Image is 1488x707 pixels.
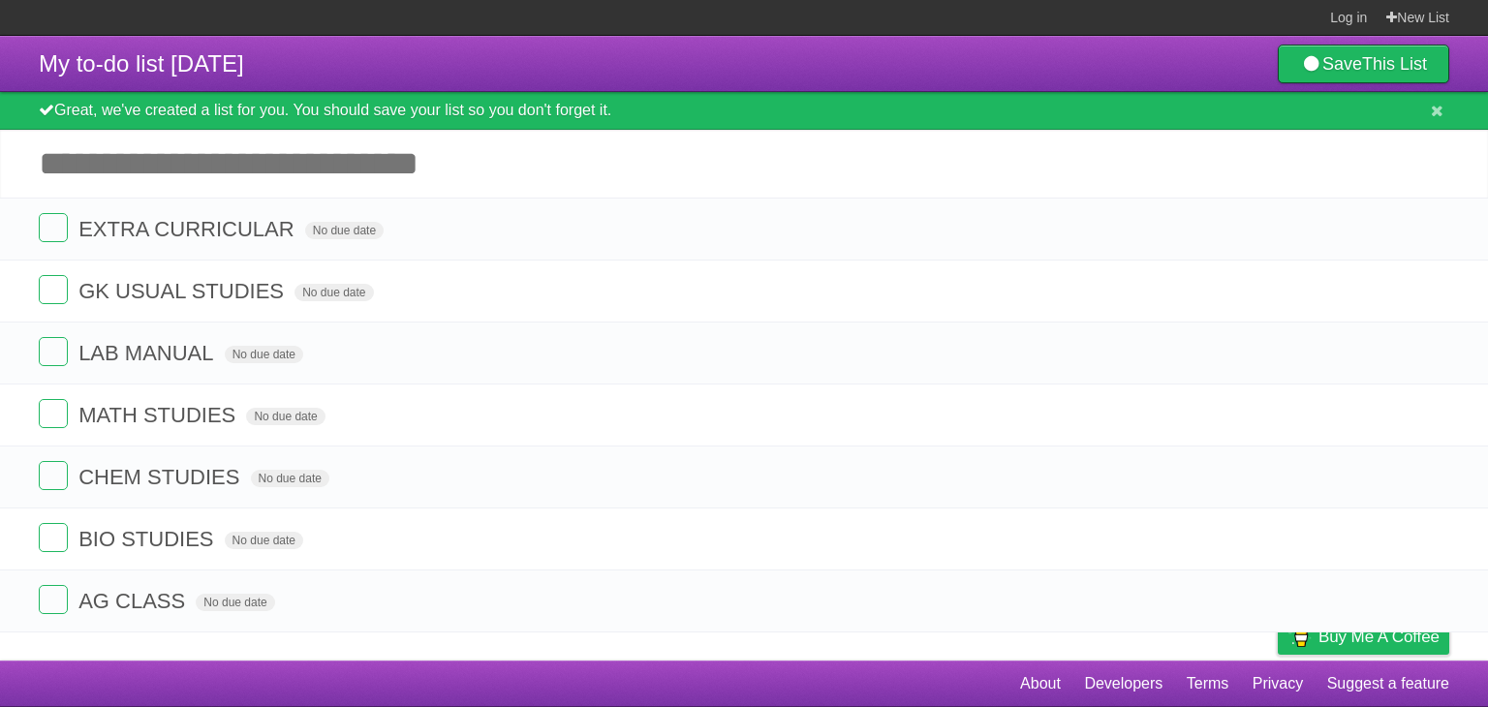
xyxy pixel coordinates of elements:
span: No due date [225,532,303,549]
span: My to-do list [DATE] [39,50,244,77]
span: EXTRA CURRICULAR [78,217,298,241]
a: Terms [1187,665,1229,702]
span: No due date [251,470,329,487]
span: No due date [294,284,373,301]
span: No due date [246,408,325,425]
a: Suggest a feature [1327,665,1449,702]
label: Done [39,399,68,428]
a: SaveThis List [1278,45,1449,83]
span: AG CLASS [78,589,190,613]
span: No due date [305,222,384,239]
span: BIO STUDIES [78,527,218,551]
label: Done [39,337,68,366]
span: GK USUAL STUDIES [78,279,289,303]
span: Buy me a coffee [1318,620,1440,654]
label: Done [39,461,68,490]
a: About [1020,665,1061,702]
span: No due date [225,346,303,363]
img: Buy me a coffee [1287,620,1314,653]
b: This List [1362,54,1427,74]
label: Done [39,213,68,242]
span: MATH STUDIES [78,403,240,427]
a: Privacy [1253,665,1303,702]
a: Buy me a coffee [1278,619,1449,655]
label: Done [39,275,68,304]
label: Done [39,523,68,552]
a: Developers [1084,665,1162,702]
label: Done [39,585,68,614]
span: No due date [196,594,274,611]
span: LAB MANUAL [78,341,218,365]
span: CHEM STUDIES [78,465,244,489]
